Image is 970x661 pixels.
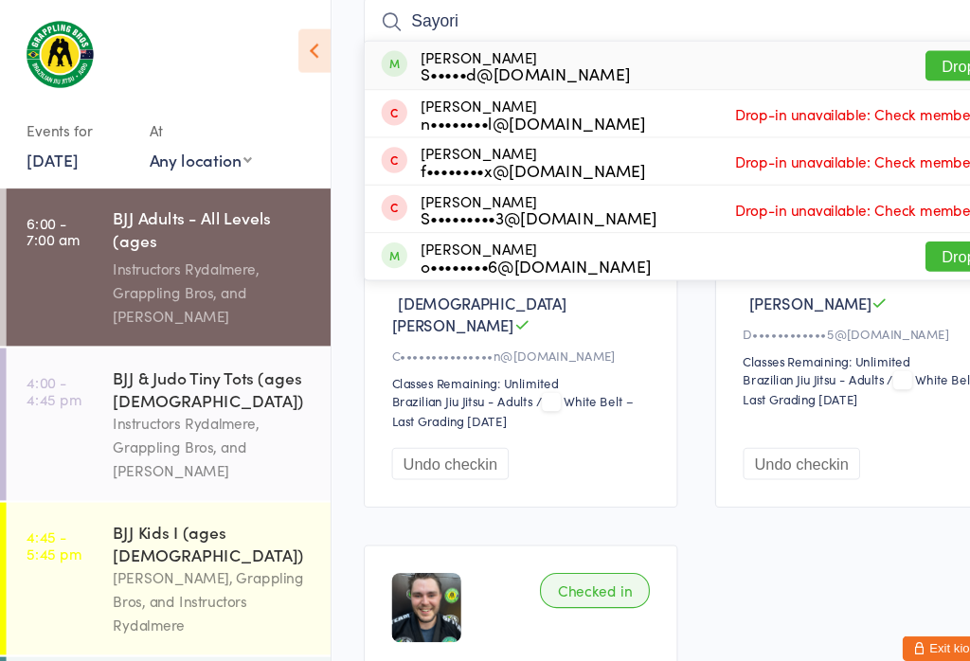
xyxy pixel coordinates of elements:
img: Grappling Bros Rydalmere [19,14,90,85]
button: Undo checkin [679,409,786,438]
div: [PERSON_NAME], Grappling Bros, and Instructors Rydalmere [103,517,286,582]
span: Drop-in unavailable: Check membership [667,90,922,118]
div: D••••••••••••5@[DOMAIN_NAME] [679,296,921,313]
div: Events for [25,104,117,135]
button: Undo checkin [358,409,465,438]
span: Drop-in unavailable: Check membership [667,134,922,162]
a: [DATE] [25,135,71,156]
div: BJJ Adults - All Levels (ages [DEMOGRAPHIC_DATA]+) [103,188,286,235]
div: BJJ Kids I (ages [DEMOGRAPHIC_DATA]) [103,475,286,517]
span: [PERSON_NAME] [364,604,476,624]
div: [PERSON_NAME] [385,220,595,250]
img: image1707250263.png [358,524,422,587]
div: Instructors Rydalmere, Grappling Bros, and [PERSON_NAME] [103,235,286,300]
div: Brazilian Jiu Jitsu - Adults [358,358,487,374]
div: M•••••••••••••y@[DOMAIN_NAME] [358,634,600,650]
div: BJJ & Judo Tiny Tots (ages [DEMOGRAPHIC_DATA]) [103,334,286,376]
a: 4:45 -5:45 pmBJJ Kids I (ages [DEMOGRAPHIC_DATA])[PERSON_NAME], Grappling Bros, and Instructors R... [6,459,302,598]
a: 6:00 -7:00 amBJJ Adults - All Levels (ages [DEMOGRAPHIC_DATA]+)Instructors Rydalmere, Grappling B... [6,172,302,316]
a: 4:00 -4:45 pmBJJ & Judo Tiny Tots (ages [DEMOGRAPHIC_DATA])Instructors Rydalmere, Grappling Bros,... [6,318,302,457]
div: n••••••••l@[DOMAIN_NAME] [385,104,590,119]
button: Drop in [846,221,922,248]
div: Classes Remaining: Unlimited [679,322,921,338]
div: Any location [136,135,230,156]
div: [PERSON_NAME] [385,89,590,119]
div: [PERSON_NAME] [385,45,576,75]
div: [PERSON_NAME] [385,176,601,206]
div: Pilates [103,616,286,637]
div: Checked in [494,524,594,556]
button: Exit kiosk mode [825,581,939,604]
div: S•••••••••3@[DOMAIN_NAME] [385,191,601,206]
div: C•••••••••••••••n@[DOMAIN_NAME] [358,316,600,332]
div: o••••••••6@[DOMAIN_NAME] [385,235,595,250]
div: S•••••d@[DOMAIN_NAME] [385,60,576,75]
div: Brazilian Jiu Jitsu - Adults [679,338,808,354]
button: how to secure with pin [826,616,939,630]
span: [DEMOGRAPHIC_DATA][PERSON_NAME] [358,267,518,307]
div: [PERSON_NAME] [385,133,590,163]
div: At [136,104,230,135]
span: Drop-in unavailable: Check membership [667,177,922,205]
div: Classes Remaining: Unlimited [358,342,600,358]
button: Drop in [846,46,922,74]
time: 4:00 - 4:45 pm [25,342,75,372]
time: 4:45 - 5:45 pm [25,483,75,513]
time: 6:00 - 7:00 am [25,196,73,226]
div: f••••••••x@[DOMAIN_NAME] [385,148,590,163]
time: 5:10 - 6:10 pm [25,624,72,654]
div: Instructors Rydalmere, Grappling Bros, and [PERSON_NAME] [103,376,286,441]
span: [PERSON_NAME] [685,267,797,287]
